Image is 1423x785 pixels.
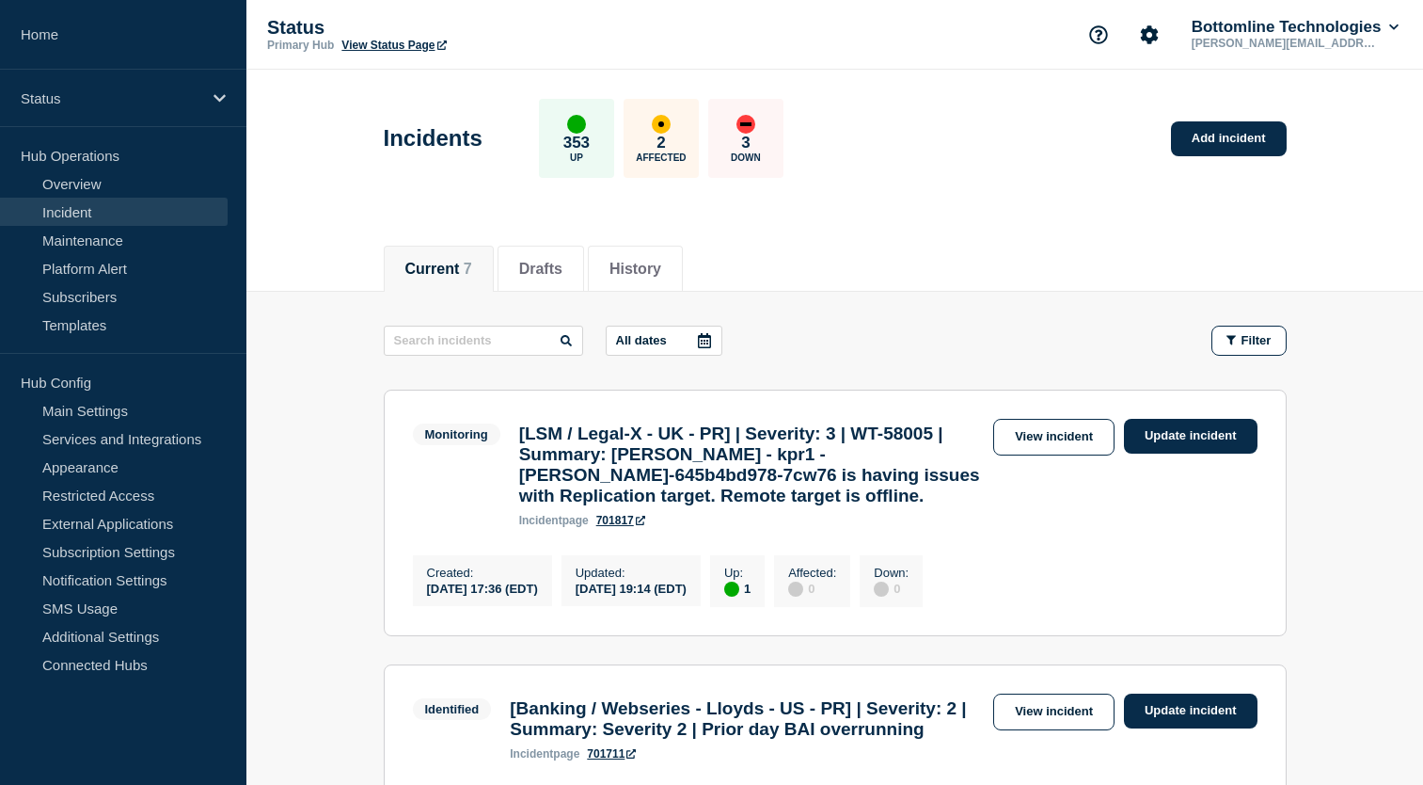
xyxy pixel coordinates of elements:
[519,514,589,527] p: page
[519,424,984,506] h3: [LSM / Legal-X - UK - PR] | Severity: 3 | WT-58005 | Summary: [PERSON_NAME] - kpr1 - [PERSON_NAME...
[724,582,739,597] div: up
[1124,419,1257,454] a: Update incident
[563,134,590,152] p: 353
[596,514,645,527] a: 701817
[788,566,836,580] p: Affected :
[267,17,643,39] p: Status
[1124,694,1257,729] a: Update incident
[724,580,751,597] div: 1
[519,514,562,527] span: incident
[788,580,836,597] div: 0
[413,424,500,445] span: Monitoring
[652,115,671,134] div: affected
[1188,37,1383,50] p: [PERSON_NAME][EMAIL_ADDRESS][DOMAIN_NAME]
[656,134,665,152] p: 2
[519,261,562,278] button: Drafts
[405,261,472,278] button: Current 7
[384,326,583,356] input: Search incidents
[464,261,472,277] span: 7
[993,694,1115,730] a: View incident
[788,582,803,597] div: disabled
[1241,333,1272,347] span: Filter
[616,333,667,347] p: All dates
[731,152,761,163] p: Down
[587,747,636,761] a: 701711
[1211,326,1287,356] button: Filter
[427,580,538,596] div: [DATE] 17:36 (EDT)
[510,698,984,740] h3: [Banking / Webseries - Lloyds - US - PR] | Severity: 2 | Summary: Severity 2 | Prior day BAI over...
[510,747,579,761] p: page
[636,152,686,163] p: Affected
[606,326,722,356] button: All dates
[736,115,755,134] div: down
[874,566,909,580] p: Down :
[570,152,583,163] p: Up
[341,39,446,52] a: View Status Page
[576,580,687,596] div: [DATE] 19:14 (EDT)
[427,566,538,580] p: Created :
[1171,121,1287,156] a: Add incident
[1130,15,1169,55] button: Account settings
[993,419,1115,456] a: View incident
[510,747,553,761] span: incident
[724,566,751,580] p: Up :
[267,39,334,52] p: Primary Hub
[384,125,482,152] h1: Incidents
[21,90,201,106] p: Status
[874,582,889,597] div: disabled
[576,566,687,580] p: Updated :
[1079,15,1118,55] button: Support
[609,261,661,278] button: History
[413,698,492,720] span: Identified
[741,134,750,152] p: 3
[874,580,909,597] div: 0
[1188,18,1402,37] button: Bottomline Technologies
[567,115,586,134] div: up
